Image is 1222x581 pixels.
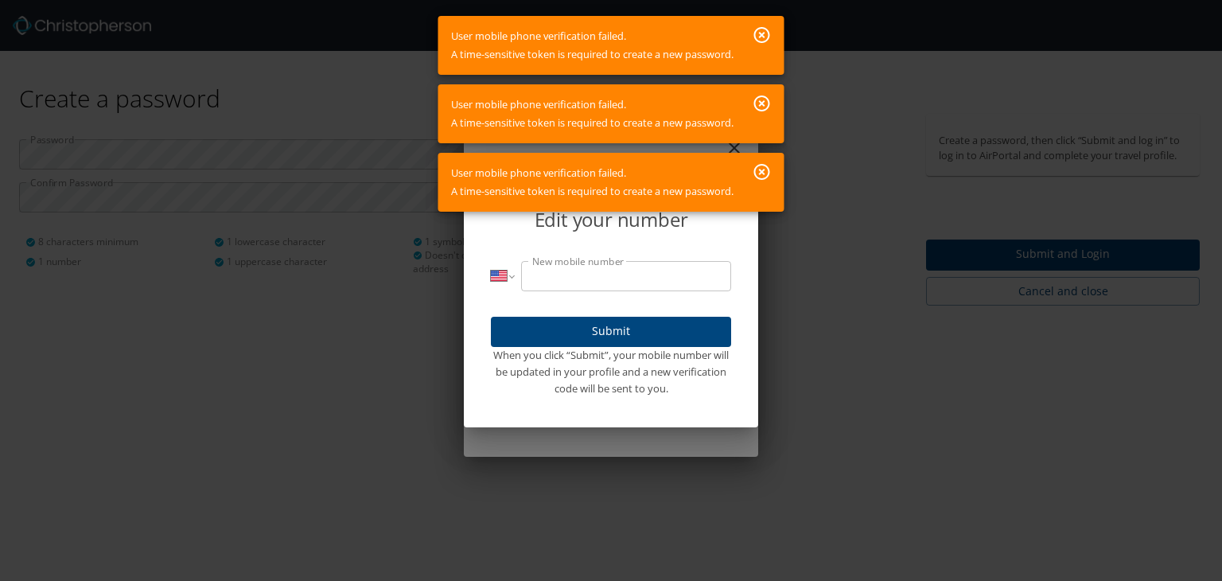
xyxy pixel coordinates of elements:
[491,317,731,348] button: Submit
[504,322,718,341] span: Submit
[451,89,734,138] div: User mobile phone verification failed. A time-sensitive token is required to create a new password.
[451,21,734,70] div: User mobile phone verification failed. A time-sensitive token is required to create a new password.
[491,347,731,396] div: When you click “Submit”, your mobile number will be updated in your profile and a new verificatio...
[491,205,731,235] p: Edit your number
[451,158,734,207] div: User mobile phone verification failed. A time-sensitive token is required to create a new password.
